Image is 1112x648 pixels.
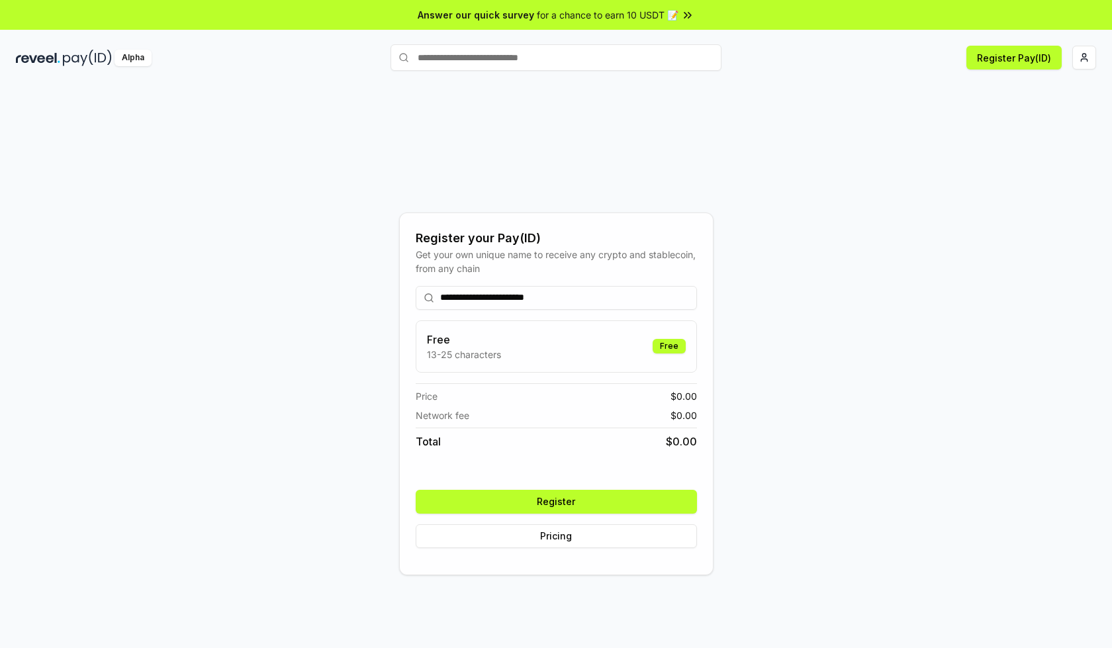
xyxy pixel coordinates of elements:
button: Register Pay(ID) [966,46,1062,69]
span: Answer our quick survey [418,8,534,22]
span: $ 0.00 [671,408,697,422]
div: Alpha [115,50,152,66]
button: Pricing [416,524,697,548]
span: Price [416,389,438,403]
span: for a chance to earn 10 USDT 📝 [537,8,678,22]
p: 13-25 characters [427,347,501,361]
span: Network fee [416,408,469,422]
div: Free [653,339,686,353]
img: reveel_dark [16,50,60,66]
span: $ 0.00 [666,434,697,449]
button: Register [416,490,697,514]
img: pay_id [63,50,112,66]
span: Total [416,434,441,449]
h3: Free [427,332,501,347]
div: Get your own unique name to receive any crypto and stablecoin, from any chain [416,248,697,275]
div: Register your Pay(ID) [416,229,697,248]
span: $ 0.00 [671,389,697,403]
